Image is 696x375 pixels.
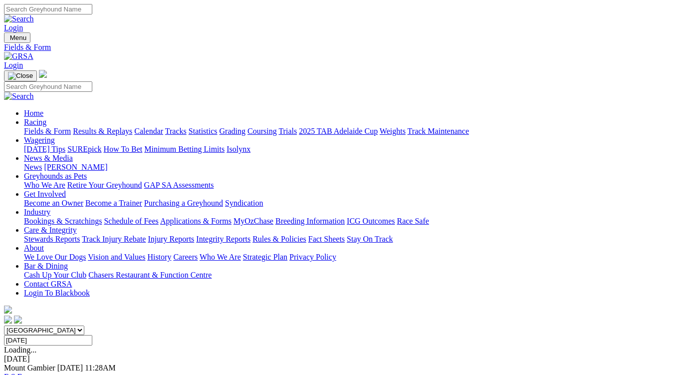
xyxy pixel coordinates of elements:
[88,253,145,261] a: Vision and Values
[4,52,33,61] img: GRSA
[24,244,44,252] a: About
[247,127,277,135] a: Coursing
[24,280,72,288] a: Contact GRSA
[104,145,143,153] a: How To Bet
[24,127,692,136] div: Racing
[252,235,306,243] a: Rules & Policies
[347,235,393,243] a: Stay On Track
[24,145,692,154] div: Wagering
[24,235,80,243] a: Stewards Reports
[196,235,250,243] a: Integrity Reports
[24,199,692,208] div: Get Involved
[4,23,23,32] a: Login
[4,364,55,372] span: Mount Gambier
[173,253,198,261] a: Careers
[144,181,214,189] a: GAP SA Assessments
[4,355,692,364] div: [DATE]
[4,335,92,346] input: Select date
[82,235,146,243] a: Track Injury Rebate
[8,72,33,80] img: Close
[24,217,102,225] a: Bookings & Scratchings
[289,253,336,261] a: Privacy Policy
[85,364,116,372] span: 11:28AM
[220,127,245,135] a: Grading
[24,145,65,153] a: [DATE] Tips
[24,289,90,297] a: Login To Blackbook
[39,70,47,78] img: logo-grsa-white.png
[24,235,692,244] div: Care & Integrity
[85,199,142,207] a: Become a Trainer
[67,181,142,189] a: Retire Your Greyhound
[200,253,241,261] a: Who We Are
[24,208,50,216] a: Industry
[308,235,345,243] a: Fact Sheets
[4,70,37,81] button: Toggle navigation
[225,199,263,207] a: Syndication
[24,172,87,180] a: Greyhounds as Pets
[275,217,345,225] a: Breeding Information
[243,253,287,261] a: Strategic Plan
[44,163,107,171] a: [PERSON_NAME]
[24,271,692,280] div: Bar & Dining
[24,163,692,172] div: News & Media
[24,217,692,226] div: Industry
[24,226,77,234] a: Care & Integrity
[24,199,83,207] a: Become an Owner
[380,127,406,135] a: Weights
[24,181,65,189] a: Who We Are
[148,235,194,243] a: Injury Reports
[88,271,212,279] a: Chasers Restaurant & Function Centre
[227,145,250,153] a: Isolynx
[134,127,163,135] a: Calendar
[144,145,225,153] a: Minimum Betting Limits
[24,271,86,279] a: Cash Up Your Club
[408,127,469,135] a: Track Maintenance
[14,316,22,324] img: twitter.svg
[4,32,30,43] button: Toggle navigation
[24,253,692,262] div: About
[278,127,297,135] a: Trials
[67,145,101,153] a: SUREpick
[147,253,171,261] a: History
[24,253,86,261] a: We Love Our Dogs
[397,217,429,225] a: Race Safe
[24,154,73,162] a: News & Media
[4,61,23,69] a: Login
[24,190,66,198] a: Get Involved
[24,118,46,126] a: Racing
[144,199,223,207] a: Purchasing a Greyhound
[233,217,273,225] a: MyOzChase
[24,163,42,171] a: News
[24,127,71,135] a: Fields & Form
[24,262,68,270] a: Bar & Dining
[24,109,43,117] a: Home
[10,34,26,41] span: Menu
[4,346,36,354] span: Loading...
[165,127,187,135] a: Tracks
[24,181,692,190] div: Greyhounds as Pets
[4,81,92,92] input: Search
[347,217,395,225] a: ICG Outcomes
[57,364,83,372] span: [DATE]
[160,217,232,225] a: Applications & Forms
[4,306,12,314] img: logo-grsa-white.png
[4,316,12,324] img: facebook.svg
[4,4,92,14] input: Search
[4,14,34,23] img: Search
[73,127,132,135] a: Results & Replays
[4,43,692,52] a: Fields & Form
[299,127,378,135] a: 2025 TAB Adelaide Cup
[24,136,55,144] a: Wagering
[189,127,218,135] a: Statistics
[104,217,158,225] a: Schedule of Fees
[4,92,34,101] img: Search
